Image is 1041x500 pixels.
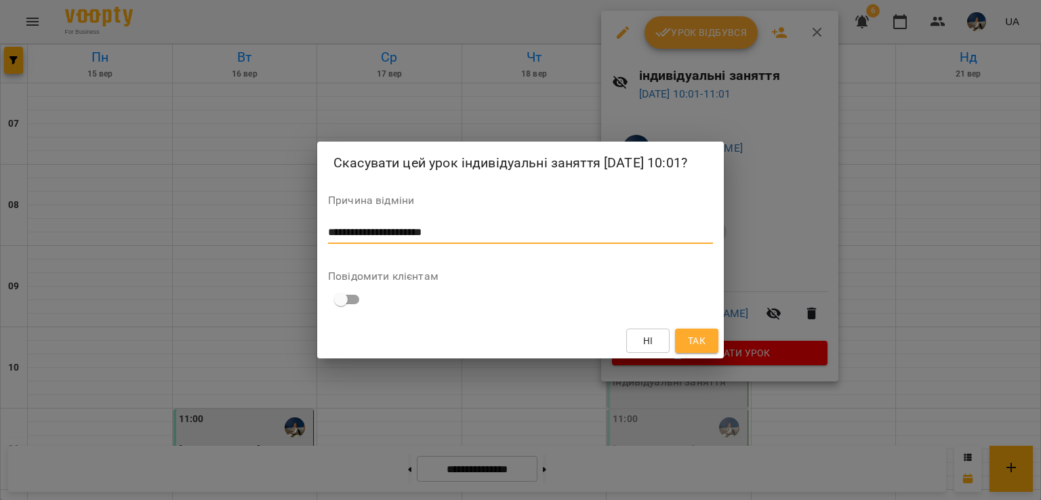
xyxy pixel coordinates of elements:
button: Так [675,329,718,353]
span: Ні [643,333,653,349]
label: Повідомити клієнтам [328,271,713,282]
h2: Скасувати цей урок індивідуальні заняття [DATE] 10:01? [333,152,708,173]
span: Так [688,333,706,349]
button: Ні [626,329,670,353]
label: Причина відміни [328,195,713,206]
